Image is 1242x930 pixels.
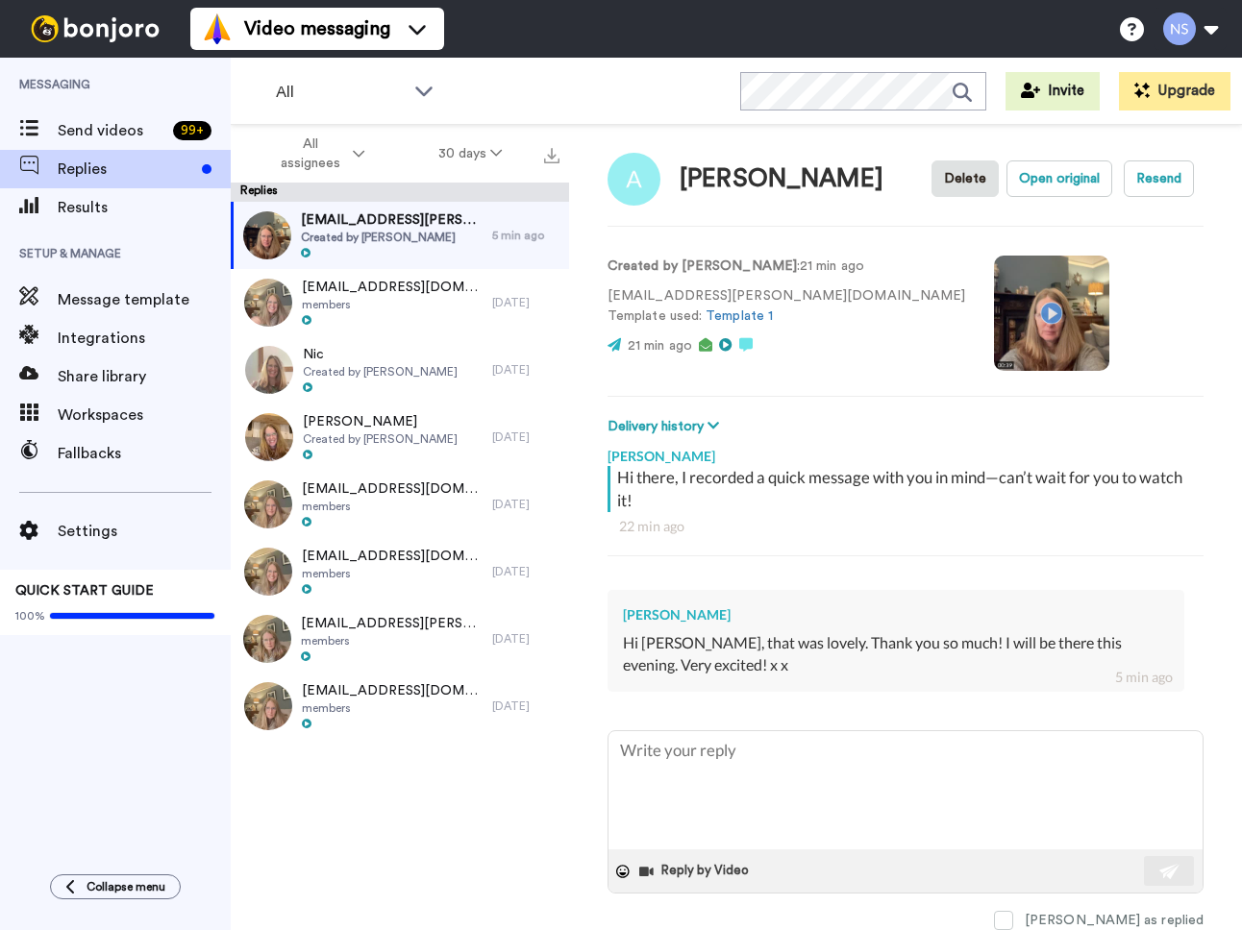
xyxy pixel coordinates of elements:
[1124,160,1194,197] button: Resend
[608,257,965,277] p: : 21 min ago
[276,81,405,104] span: All
[15,584,154,598] span: QUICK START GUIDE
[231,269,569,336] a: [EMAIL_ADDRESS][DOMAIN_NAME]members[DATE]
[492,631,559,647] div: [DATE]
[623,605,1169,624] div: [PERSON_NAME]
[231,538,569,605] a: [EMAIL_ADDRESS][DOMAIN_NAME]members[DATE]
[58,442,231,465] span: Fallbacks
[680,165,883,193] div: [PERSON_NAME]
[58,288,231,311] span: Message template
[231,336,569,404] a: NicCreated by [PERSON_NAME][DATE]
[58,404,231,427] span: Workspaces
[202,13,233,44] img: vm-color.svg
[231,673,569,740] a: [EMAIL_ADDRESS][DOMAIN_NAME]members[DATE]
[231,605,569,673] a: [EMAIL_ADDRESS][PERSON_NAME][DOMAIN_NAME]members[DATE]
[245,346,293,394] img: aae962ed-4332-4e12-9018-55f99ce5da37-thumb.jpg
[244,279,292,327] img: 4652460e-bb95-4de5-8724-f4294a6cd9fd-thumb.jpg
[173,121,211,140] div: 99 +
[637,857,755,886] button: Reply by Video
[301,210,483,230] span: [EMAIL_ADDRESS][PERSON_NAME][DOMAIN_NAME]
[492,698,559,714] div: [DATE]
[608,437,1204,466] div: [PERSON_NAME]
[608,259,797,273] strong: Created by [PERSON_NAME]
[1119,72,1230,110] button: Upgrade
[303,364,458,379] span: Created by [PERSON_NAME]
[302,297,483,312] span: members
[1006,160,1112,197] button: Open original
[302,566,483,581] span: members
[544,148,559,163] img: export.svg
[244,480,292,528] img: 23dbca68-c35e-478c-ac54-d55eb3ef2000-thumb.jpg
[302,547,483,566] span: [EMAIL_ADDRESS][DOMAIN_NAME]
[1159,864,1180,879] img: send-white.svg
[617,466,1199,512] div: Hi there, I recorded a quick message with you in mind—can’t wait for you to watch it!
[608,286,965,327] p: [EMAIL_ADDRESS][PERSON_NAME][DOMAIN_NAME] Template used:
[243,211,291,259] img: f74b9501-9f09-4a94-9874-99238af66920-thumb.jpg
[50,874,181,899] button: Collapse menu
[302,278,483,297] span: [EMAIL_ADDRESS][DOMAIN_NAME]
[58,119,165,142] span: Send videos
[492,564,559,579] div: [DATE]
[931,160,999,197] button: Delete
[1025,911,1204,930] div: [PERSON_NAME] as replied
[58,520,231,543] span: Settings
[1115,668,1173,687] div: 5 min ago
[1006,72,1100,110] button: Invite
[231,404,569,471] a: [PERSON_NAME]Created by [PERSON_NAME][DATE]
[302,700,483,716] span: members
[492,362,559,378] div: [DATE]
[623,632,1169,676] div: Hi [PERSON_NAME], that was lovely. Thank you so much! I will be there this evening. Very excited!...
[302,499,483,514] span: members
[302,681,483,700] span: [EMAIL_ADDRESS][DOMAIN_NAME]
[608,153,660,206] img: Image of Ali hunn
[87,879,165,894] span: Collapse menu
[608,416,725,437] button: Delivery history
[244,15,390,42] span: Video messaging
[58,158,194,181] span: Replies
[235,127,402,181] button: All assignees
[628,339,692,353] span: 21 min ago
[58,196,231,219] span: Results
[492,295,559,310] div: [DATE]
[271,135,349,173] span: All assignees
[231,202,569,269] a: [EMAIL_ADDRESS][PERSON_NAME][DOMAIN_NAME]Created by [PERSON_NAME]5 min ago
[244,548,292,596] img: b5203d82-65ea-45c4-9c53-4ca34e3f554a-thumb.jpg
[302,479,483,499] span: [EMAIL_ADDRESS][DOMAIN_NAME]
[243,615,291,663] img: b1fb8b04-b1ed-470d-8a55-d97d099de565-thumb.jpg
[538,139,565,168] button: Export all results that match these filters now.
[245,413,293,461] img: a07a3cac-03f4-42c9-9c52-ba2d565a3a01-thumb.jpg
[619,517,1192,536] div: 22 min ago
[492,228,559,243] div: 5 min ago
[58,327,231,350] span: Integrations
[706,309,773,323] a: Template 1
[15,608,45,624] span: 100%
[301,633,483,649] span: members
[23,15,167,42] img: bj-logo-header-white.svg
[303,431,458,447] span: Created by [PERSON_NAME]
[402,136,539,171] button: 30 days
[301,230,483,245] span: Created by [PERSON_NAME]
[303,345,458,364] span: Nic
[492,497,559,512] div: [DATE]
[492,429,559,445] div: [DATE]
[303,412,458,431] span: [PERSON_NAME]
[244,682,292,730] img: ab6ff42b-9fc2-4df8-93ec-d1e27778a6f4-thumb.jpg
[58,365,231,388] span: Share library
[231,471,569,538] a: [EMAIL_ADDRESS][DOMAIN_NAME]members[DATE]
[231,183,569,202] div: Replies
[301,614,483,633] span: [EMAIL_ADDRESS][PERSON_NAME][DOMAIN_NAME]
